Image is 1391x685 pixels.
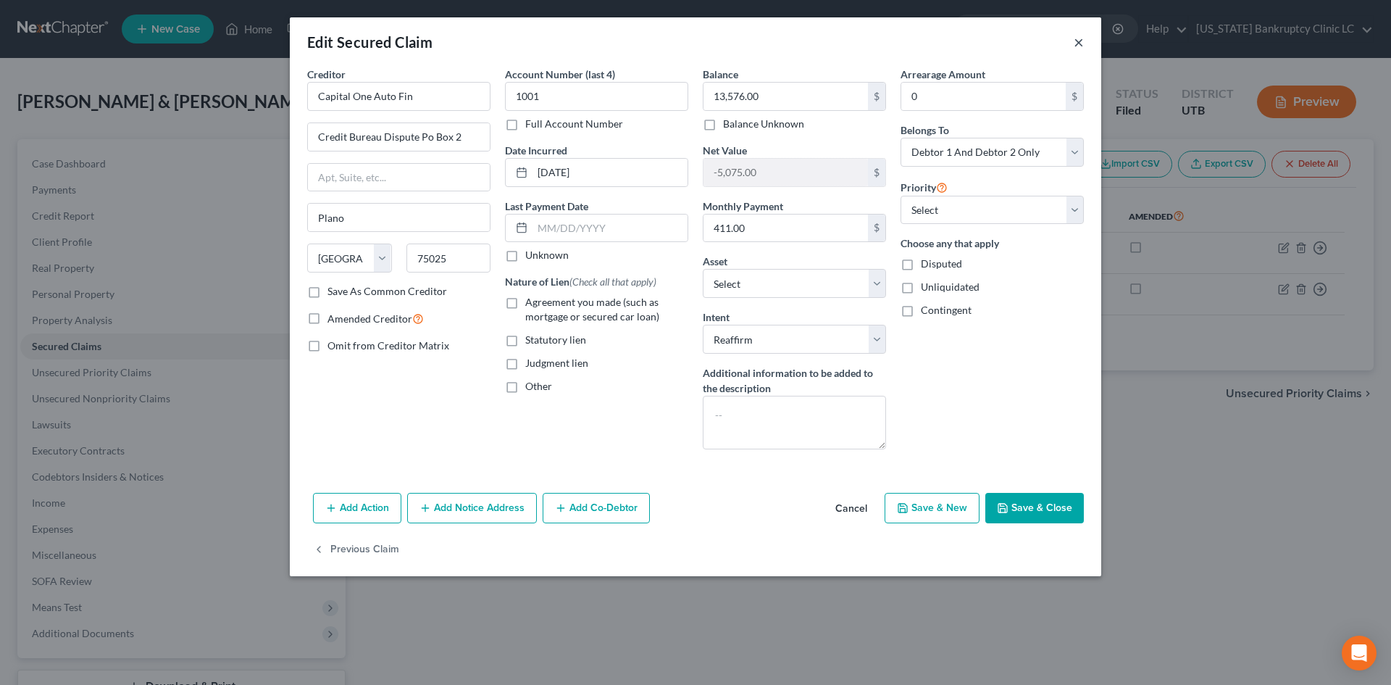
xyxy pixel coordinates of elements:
[703,159,868,186] input: 0.00
[1066,83,1083,110] div: $
[307,68,346,80] span: Creditor
[921,257,962,270] span: Disputed
[505,143,567,158] label: Date Incurred
[868,215,885,242] div: $
[723,117,804,131] label: Balance Unknown
[407,493,537,523] button: Add Notice Address
[901,236,1084,251] label: Choose any that apply
[308,204,490,231] input: Enter city...
[406,244,491,273] input: Enter zip...
[569,275,656,288] span: (Check all that apply)
[505,274,656,289] label: Nature of Lien
[307,82,490,111] input: Search creditor by name...
[525,333,586,346] span: Statutory lien
[703,67,738,82] label: Balance
[824,494,879,523] button: Cancel
[505,199,588,214] label: Last Payment Date
[525,117,623,131] label: Full Account Number
[901,83,1066,110] input: 0.00
[885,493,979,523] button: Save & New
[327,284,447,299] label: Save As Common Creditor
[921,281,979,293] span: Unliquidated
[985,493,1084,523] button: Save & Close
[703,143,747,158] label: Net Value
[703,83,868,110] input: 0.00
[307,32,433,52] div: Edit Secured Claim
[313,493,401,523] button: Add Action
[868,159,885,186] div: $
[1342,636,1377,671] div: Open Intercom Messenger
[901,178,948,196] label: Priority
[532,215,688,242] input: MM/DD/YYYY
[327,312,412,325] span: Amended Creditor
[313,535,399,565] button: Previous Claim
[868,83,885,110] div: $
[308,123,490,151] input: Enter address...
[703,215,868,242] input: 0.00
[901,124,949,136] span: Belongs To
[308,164,490,191] input: Apt, Suite, etc...
[1074,33,1084,51] button: ×
[921,304,972,316] span: Contingent
[703,310,730,325] label: Intent
[327,339,449,352] span: Omit from Creditor Matrix
[703,255,727,267] span: Asset
[525,248,569,262] label: Unknown
[505,82,688,111] input: XXXX
[525,296,659,323] span: Agreement you made (such as mortgage or secured car loan)
[532,159,688,186] input: MM/DD/YYYY
[703,199,783,214] label: Monthly Payment
[901,67,985,82] label: Arrearage Amount
[505,67,615,82] label: Account Number (last 4)
[703,365,886,396] label: Additional information to be added to the description
[525,380,552,392] span: Other
[543,493,650,523] button: Add Co-Debtor
[525,357,588,369] span: Judgment lien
